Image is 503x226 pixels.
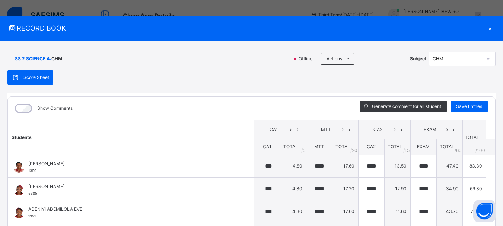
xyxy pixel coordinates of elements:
[314,144,324,149] span: MTT
[462,120,486,155] th: TOTAL
[280,200,306,223] td: 4.30
[440,144,454,149] span: TOTAL
[332,177,358,200] td: 17.20
[416,126,444,133] span: EXAM
[367,144,376,149] span: CA2
[263,144,271,149] span: CA1
[456,103,482,110] span: Save Entries
[403,147,410,154] span: / 15
[28,206,237,213] span: ADENIYI ADEMILOLA EVE
[28,191,37,195] span: 5385
[462,200,486,223] td: 77.20
[28,214,36,218] span: 1391
[280,155,306,177] td: 4.80
[13,207,25,218] img: 1391.png
[7,23,484,33] span: RECORD BOOK
[462,155,486,177] td: 83.30
[484,23,496,33] div: ×
[28,183,237,190] span: [PERSON_NAME]
[455,147,462,154] span: / 60
[15,55,51,62] span: SS 2 SCIENCE A :
[462,177,486,200] td: 69.30
[13,162,25,173] img: 1390.png
[436,200,462,223] td: 43.70
[475,147,485,154] span: /100
[436,155,462,177] td: 47.40
[301,147,305,154] span: / 5
[384,155,410,177] td: 13.50
[51,55,62,62] span: CHM
[372,103,441,110] span: Generate comment for all student
[384,177,410,200] td: 12.90
[388,144,402,149] span: TOTAL
[332,155,358,177] td: 17.60
[417,144,430,149] span: EXAM
[433,55,482,62] div: CHM
[12,134,32,140] span: Students
[260,126,288,133] span: CA1
[350,147,357,154] span: / 20
[332,200,358,223] td: 17.60
[298,55,317,62] span: Offline
[384,200,410,223] td: 11.60
[28,160,237,167] span: [PERSON_NAME]
[312,126,340,133] span: MTT
[410,55,427,62] span: Subject
[335,144,350,149] span: TOTAL
[280,177,306,200] td: 4.30
[436,177,462,200] td: 34.90
[283,144,298,149] span: TOTAL
[28,169,36,173] span: 1390
[473,200,496,222] button: Open asap
[327,55,342,62] span: Actions
[13,184,25,195] img: 5385.png
[23,74,49,81] span: Score Sheet
[37,105,73,112] label: Show Comments
[364,126,392,133] span: CA2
